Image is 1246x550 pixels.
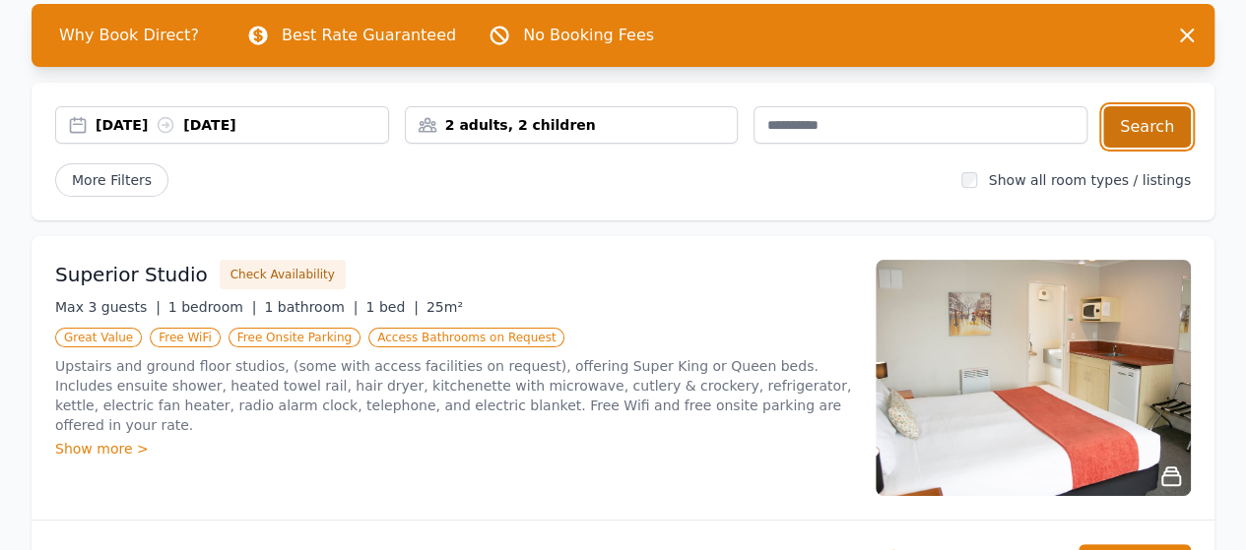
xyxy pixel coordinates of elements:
span: More Filters [55,163,168,197]
label: Show all room types / listings [989,172,1191,188]
span: Free Onsite Parking [229,328,361,347]
button: Check Availability [220,260,346,289]
span: 1 bedroom | [168,299,257,315]
span: 25m² [426,299,463,315]
button: Search [1103,106,1191,148]
span: 1 bed | [365,299,418,315]
span: Why Book Direct? [43,16,215,55]
div: 2 adults, 2 children [406,115,738,135]
span: Great Value [55,328,142,347]
span: Max 3 guests | [55,299,161,315]
span: 1 bathroom | [264,299,358,315]
div: Show more > [55,439,852,458]
p: No Booking Fees [523,24,654,47]
p: Upstairs and ground floor studios, (some with access facilities on request), offering Super King ... [55,356,852,435]
span: Access Bathrooms on Request [368,328,564,347]
span: Free WiFi [150,328,221,347]
h3: Superior Studio [55,261,208,288]
p: Best Rate Guaranteed [282,24,456,47]
div: [DATE] [DATE] [96,115,388,135]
